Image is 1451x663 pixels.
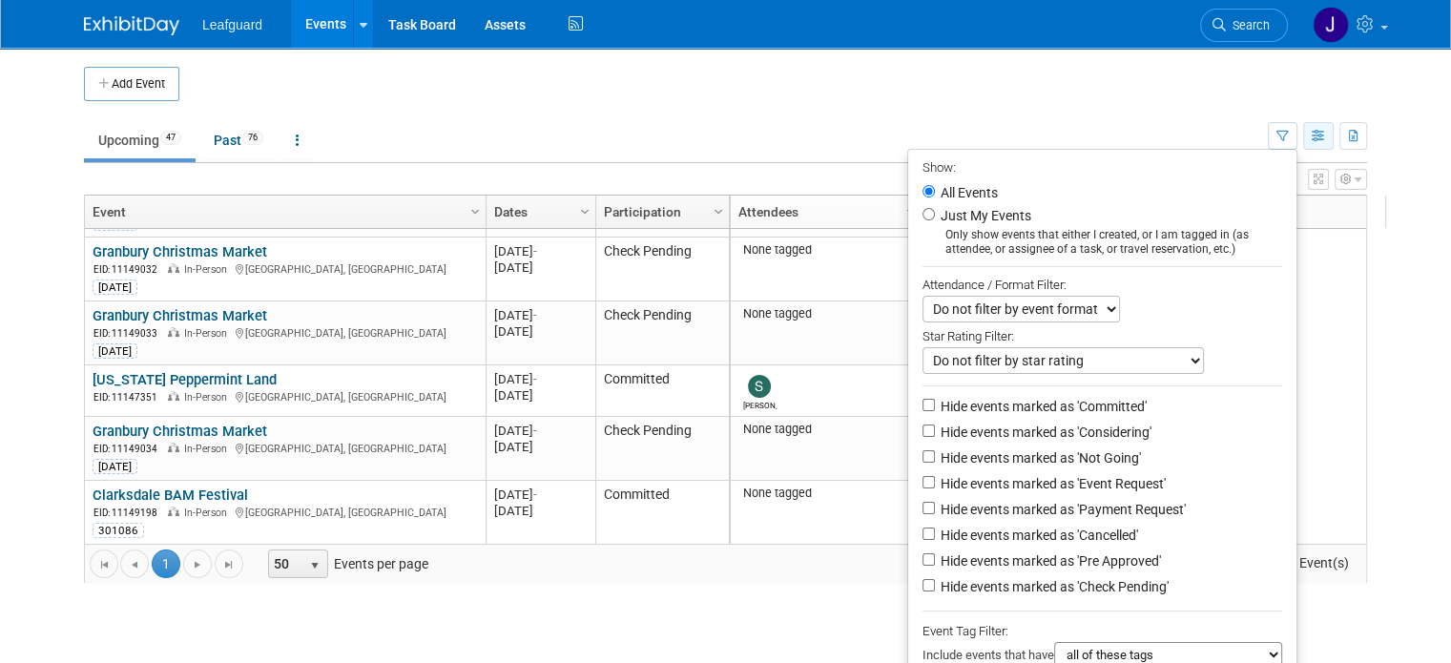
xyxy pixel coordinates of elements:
a: Column Settings [709,196,730,224]
a: Attendees [738,196,909,228]
label: Hide events marked as 'Event Request' [937,474,1166,493]
a: Column Settings [575,196,596,224]
span: 76 [242,131,263,145]
span: 1 [152,549,180,578]
div: Star Rating Filter: [922,322,1282,347]
div: [DATE] [93,280,137,295]
div: [GEOGRAPHIC_DATA], [GEOGRAPHIC_DATA] [93,260,477,277]
div: Only show events that either I created, or I am tagged in (as attendee, or assignee of a task, or... [922,228,1282,257]
label: Hide events marked as 'Committed' [937,397,1147,416]
span: Go to the previous page [127,557,142,572]
span: Column Settings [711,204,726,219]
span: select [307,558,322,573]
span: Go to the first page [96,557,112,572]
span: EID: 11149198 [93,508,165,518]
div: Show: [922,155,1282,178]
span: EID: 11149032 [93,264,165,275]
a: Participation [604,196,716,228]
a: Granbury Christmas Market [93,423,267,440]
span: In-Person [184,443,233,455]
label: All Events [937,186,998,199]
img: Stephanie Luke [748,375,771,398]
td: Committed [595,481,729,545]
div: [GEOGRAPHIC_DATA], [GEOGRAPHIC_DATA] [93,388,477,404]
span: Events per page [244,549,447,578]
img: In-Person Event [168,507,179,516]
div: [DATE] [494,503,587,519]
span: Column Settings [467,204,483,219]
div: [DATE] [494,487,587,503]
span: - [533,424,537,438]
a: Search [1200,9,1288,42]
a: Event [93,196,473,228]
div: Event Tag Filter: [922,620,1282,642]
div: [GEOGRAPHIC_DATA], [GEOGRAPHIC_DATA] [93,324,477,341]
div: None tagged [738,422,915,437]
div: [GEOGRAPHIC_DATA], [GEOGRAPHIC_DATA] [93,504,477,520]
a: Upcoming47 [84,122,196,158]
label: Hide events marked as 'Cancelled' [937,526,1138,545]
span: - [533,372,537,386]
a: Go to the first page [90,549,118,578]
span: 50 [269,550,301,577]
label: Hide events marked as 'Payment Request' [937,500,1186,519]
div: [DATE] [494,439,587,455]
div: [DATE] [494,323,587,340]
div: 301086 [93,523,144,538]
span: In-Person [184,507,233,519]
a: Clarksdale BAM Festival [93,487,248,504]
span: EID: 11149034 [93,444,165,454]
label: Hide events marked as 'Pre Approved' [937,551,1161,570]
a: Granbury Christmas Market [93,243,267,260]
img: Jonathan Zargo [1313,7,1349,43]
span: In-Person [184,391,233,404]
img: In-Person Event [168,263,179,273]
span: 47 [160,131,181,145]
span: Column Settings [903,204,919,219]
label: Hide events marked as 'Considering' [937,423,1151,442]
div: [GEOGRAPHIC_DATA], [GEOGRAPHIC_DATA] [93,440,477,456]
span: - [533,308,537,322]
button: Add Event [84,67,179,101]
span: Go to the last page [221,557,237,572]
span: In-Person [184,327,233,340]
label: Hide events marked as 'Check Pending' [937,577,1169,596]
td: Committed [595,365,729,417]
td: Check Pending [595,238,729,301]
a: Go to the next page [183,549,212,578]
div: None tagged [738,306,915,321]
span: EID: 11147351 [93,392,165,403]
span: - [533,487,537,502]
a: Column Settings [902,196,922,224]
a: Granbury Christmas Market [93,307,267,324]
span: Go to the next page [190,557,205,572]
a: Go to the previous page [120,549,149,578]
div: None tagged [738,486,915,501]
div: Attendance / Format Filter: [922,274,1282,296]
img: In-Person Event [168,391,179,401]
td: Check Pending [595,301,729,365]
label: Hide events marked as 'Not Going' [937,448,1141,467]
div: [DATE] [93,343,137,359]
div: [DATE] [494,371,587,387]
div: [DATE] [494,259,587,276]
span: EID: 11149033 [93,328,165,339]
div: Stephanie Luke [743,398,777,410]
img: In-Person Event [168,327,179,337]
a: Go to the last page [215,549,243,578]
img: ExhibitDay [84,16,179,35]
a: Column Settings [466,196,487,224]
label: Just My Events [937,206,1031,225]
span: Leafguard [202,17,262,32]
div: [DATE] [93,459,137,474]
span: In-Person [184,263,233,276]
div: [DATE] [494,387,587,404]
span: Column Settings [577,204,592,219]
td: Check Pending [595,417,729,481]
span: Search [1226,18,1270,32]
div: [DATE] [494,307,587,323]
a: [US_STATE] Peppermint Land [93,371,277,388]
img: In-Person Event [168,443,179,452]
a: Past76 [199,122,278,158]
a: Dates [494,196,583,228]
